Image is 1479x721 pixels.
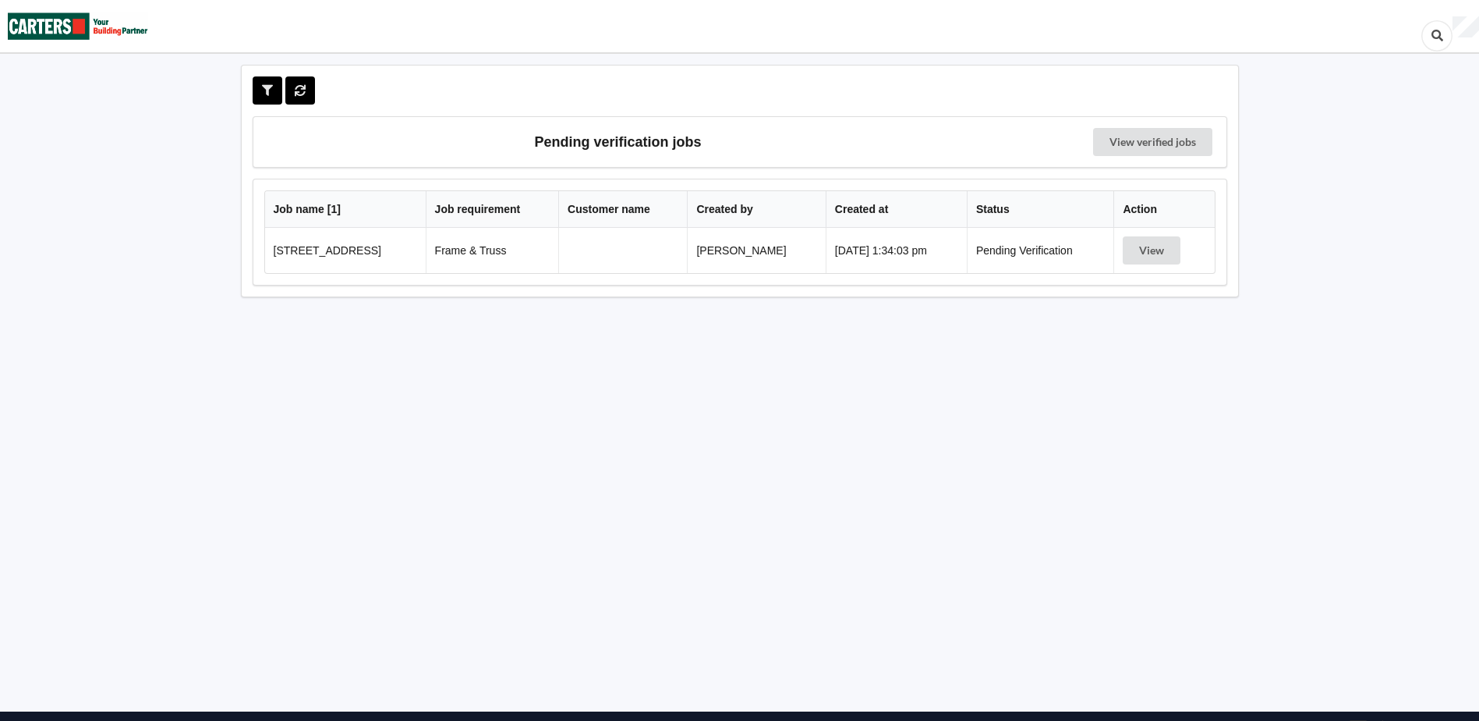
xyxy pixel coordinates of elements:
[558,191,687,228] th: Customer name
[1123,244,1184,257] a: View
[265,228,426,273] td: [STREET_ADDRESS]
[1123,236,1180,265] button: View
[826,191,967,228] th: Created at
[1113,191,1214,228] th: Action
[8,1,148,51] img: Carters
[1452,16,1479,38] div: User Profile
[687,191,825,228] th: Created by
[967,191,1113,228] th: Status
[426,191,558,228] th: Job requirement
[264,128,972,156] h3: Pending verification jobs
[265,191,426,228] th: Job name [ 1 ]
[1093,128,1212,156] a: View verified jobs
[687,228,825,273] td: [PERSON_NAME]
[426,228,558,273] td: Frame & Truss
[826,228,967,273] td: [DATE] 1:34:03 pm
[967,228,1113,273] td: Pending Verification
